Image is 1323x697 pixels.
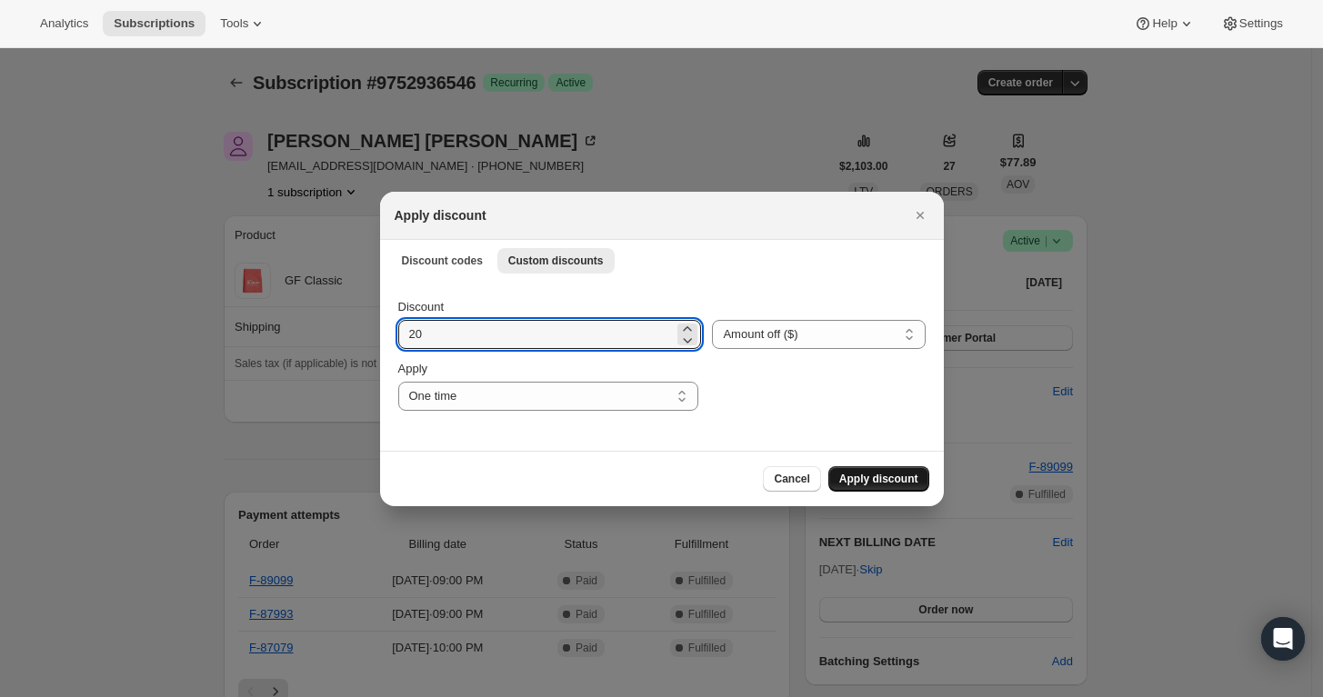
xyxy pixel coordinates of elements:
button: Settings [1210,11,1294,36]
span: Discount [398,300,445,314]
button: Close [907,203,933,228]
div: Open Intercom Messenger [1261,617,1305,661]
span: Apply [398,362,428,375]
button: Help [1123,11,1206,36]
span: Apply discount [839,472,918,486]
button: Discount codes [391,248,494,274]
button: Custom discounts [497,248,615,274]
button: Apply discount [828,466,929,492]
button: Subscriptions [103,11,205,36]
button: Tools [209,11,277,36]
span: Help [1152,16,1177,31]
span: Custom discounts [508,254,604,268]
div: Custom discounts [380,280,944,451]
span: Cancel [774,472,809,486]
h2: Apply discount [395,206,486,224]
span: Discount codes [402,254,483,268]
span: Subscriptions [114,16,195,31]
span: Analytics [40,16,88,31]
button: Cancel [763,466,820,492]
span: Tools [220,16,248,31]
button: Analytics [29,11,99,36]
span: Settings [1239,16,1283,31]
